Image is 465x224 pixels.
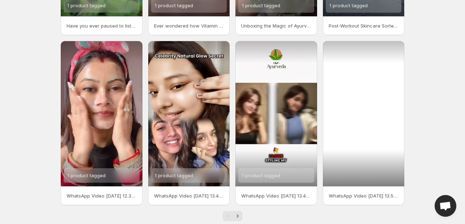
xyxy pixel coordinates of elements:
[67,173,106,178] span: 1 product tagged
[242,173,280,178] span: 1 product tagged
[232,211,243,221] button: Next
[241,22,311,29] p: Unboxing the Magic of Ayurveda Heres a real raw look at how our Bringha Hair Oil Shampoo feels in...
[154,22,224,29] p: Ever wondered how Vitamin C actually works on your skin Lets break it down with a little experime...
[223,211,243,221] nav: Pagination
[242,3,280,8] span: 1 product tagged
[155,3,193,8] span: 1 product tagged
[67,22,137,29] p: Have you ever paused to listen to the forest To the silent conversations between leaves the soft ...
[67,192,137,199] p: WhatsApp Video [DATE] 12.33.42
[329,3,368,8] span: 1 product tagged
[154,192,224,199] p: WhatsApp Video [DATE] 13.43.21
[435,195,456,217] a: Open chat
[241,192,311,199] p: WhatsApp Video [DATE] 13.42.15
[329,192,399,199] p: WhatsApp Video [DATE] 13.54.05
[67,3,106,8] span: 1 product tagged
[155,173,193,178] span: 1 product tagged
[329,22,399,29] p: Post-Workout Skincare Sorted Just like your body needs protein after a workout your skin needs cl...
